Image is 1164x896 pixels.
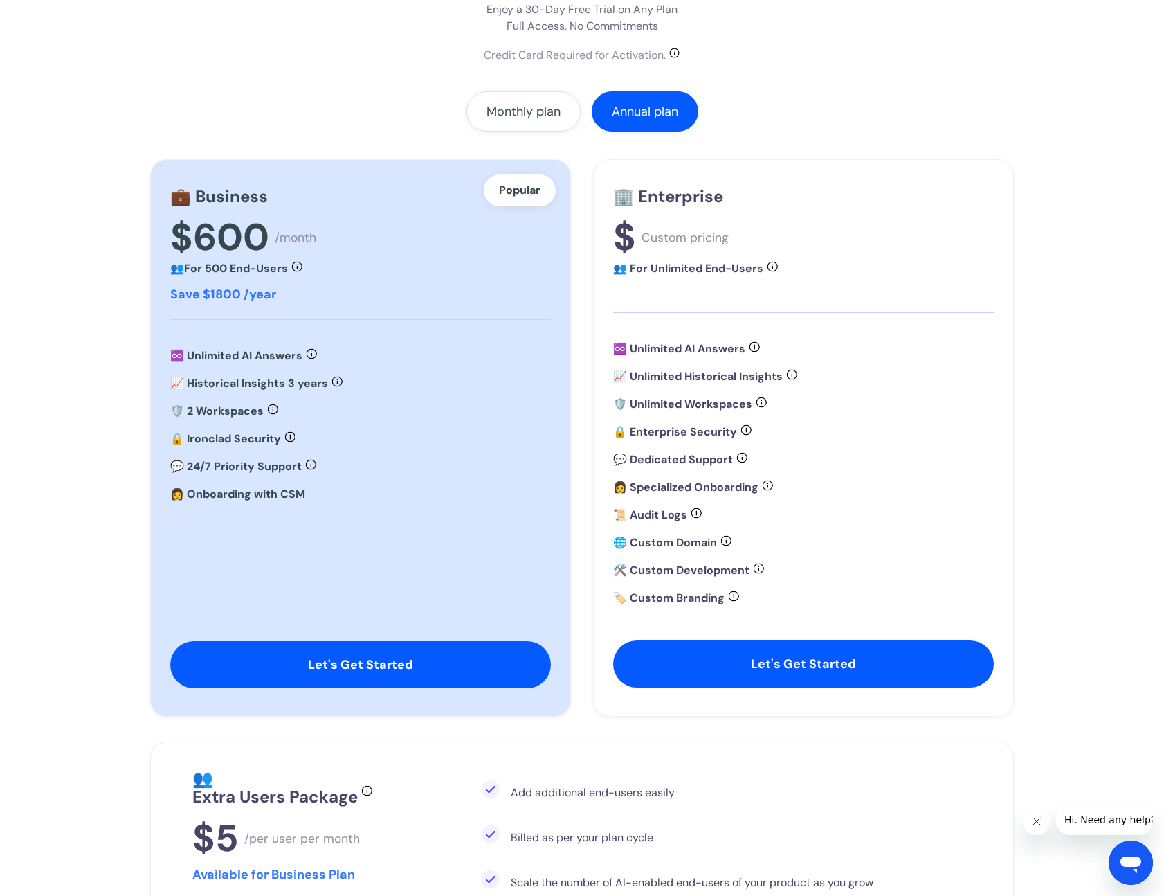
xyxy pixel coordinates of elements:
iframe: Message de la compagnie [1056,805,1153,835]
strong: 👥 [170,261,184,276]
strong: ♾️ Unlimited AI Answers [170,348,302,363]
strong: 🛡️ 2 Workspaces [170,404,264,418]
strong: For 500 End-Users [184,261,288,276]
div: $5 [192,816,239,861]
strong: 🔒 Enterprise Security [613,424,737,439]
div: Custom pricing [642,230,729,245]
div: $600 [170,215,269,260]
strong: 👥 For Unlimited End-Users [613,261,763,276]
strong: 📈 Historical Insights 3 years [170,376,328,391]
a: Let's Get Started [613,640,994,688]
strong: 💼 Business [170,186,268,207]
strong: ♾️ Unlimited AI Answers [613,341,745,356]
strong: 📜 Audit Logs [613,508,687,522]
span: Billed as per your plan cycle [511,830,653,845]
strong: 👥 Extra Users Package [192,768,358,807]
strong: 👩 Specialized Onboarding [613,480,758,494]
div: Monthly plan [486,105,561,118]
strong: Available for Business Plan [192,866,355,883]
span: Scale the number of AI-enabled end-users of your product as you grow [511,875,873,890]
span: Add additional end-users easily [511,785,675,800]
strong: 🛡️ Unlimited Workspaces [613,397,752,411]
strong: 👩 Onboarding with CSM [170,487,305,501]
strong: 🌐 Custom Domain [613,535,717,550]
strong: 🔒 Ironclad Security [170,431,281,446]
div: /month [275,230,316,245]
strong: Save $1800 /year [170,286,276,303]
div: Credit Card Required for Activation. [484,47,666,64]
div: /per user per month [244,831,360,846]
strong: 🏢 Enterprise [613,186,723,207]
strong: Let's Get Started [751,656,856,672]
strong: 🏷️ Custom Branding [613,591,725,605]
div: Popular [483,174,556,207]
div: $ [613,215,636,260]
strong: 💬 Dedicated Support [613,452,733,467]
div: Annual plan [612,105,678,118]
span: Hi. Need any help? [8,10,100,21]
strong: 💬 24/7 Priority Support [170,459,302,474]
iframe: Bouton de lancement de la fenêtre de messagerie [1109,841,1153,885]
a: Let's Get Started [170,641,551,688]
strong: 🛠️ Custom Development [613,563,749,577]
iframe: Fermer le message [1023,807,1051,835]
strong: 📈 Unlimited Historical Insights [613,369,783,384]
